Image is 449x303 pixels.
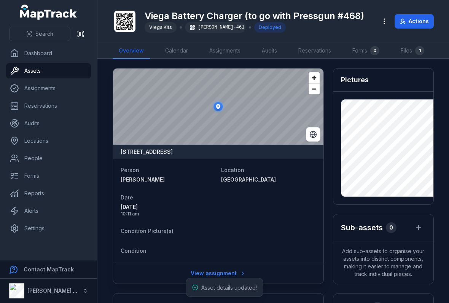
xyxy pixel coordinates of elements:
time: 6/3/2025, 10:11:44 am [121,203,215,217]
a: [PERSON_NAME] [121,176,215,183]
span: Search [35,30,53,38]
a: [GEOGRAPHIC_DATA] [221,176,315,183]
a: Reservations [292,43,337,59]
span: Condition Picture(s) [121,228,174,234]
button: Switch to Satellite View [306,127,320,142]
h1: Viega Battery Charger (to go with Pressgun #468) [145,10,364,22]
a: MapTrack [20,5,77,20]
strong: Contact MapTrack [24,266,74,273]
span: Person [121,167,139,173]
span: [DATE] [121,203,215,211]
a: Alerts [6,203,91,218]
span: Condition [121,247,146,254]
button: Zoom out [309,83,320,94]
div: Deployed [254,22,286,33]
span: Viega Kits [149,24,172,30]
a: Reports [6,186,91,201]
div: [PERSON_NAME]-461 [185,22,246,33]
button: Actions [395,14,434,29]
span: [GEOGRAPHIC_DATA] [221,176,276,183]
strong: [STREET_ADDRESS] [121,148,173,156]
a: View assignment [186,266,251,281]
a: Assets [6,63,91,78]
a: Assignments [203,43,247,59]
div: 0 [370,46,379,55]
a: Assignments [6,81,91,96]
div: 1 [415,46,424,55]
span: Location [221,167,244,173]
button: Zoom in [309,72,320,83]
a: People [6,151,91,166]
a: Files1 [395,43,430,59]
div: 0 [386,222,396,233]
span: Date [121,194,133,201]
a: Calendar [159,43,194,59]
span: 10:11 am [121,211,215,217]
a: Dashboard [6,46,91,61]
span: Add sub-assets to organise your assets into distinct components, making it easier to manage and t... [333,241,433,284]
a: Reservations [6,98,91,113]
a: Audits [6,116,91,131]
h3: Pictures [341,75,369,85]
a: Audits [256,43,283,59]
h2: Sub-assets [341,222,383,233]
span: Asset details updated! [201,284,257,291]
button: Search [9,27,70,41]
strong: [PERSON_NAME] Air [27,287,80,294]
a: Settings [6,221,91,236]
a: Overview [113,43,150,59]
a: Forms [6,168,91,183]
a: Locations [6,133,91,148]
a: Forms0 [346,43,385,59]
canvas: Map [113,69,323,145]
